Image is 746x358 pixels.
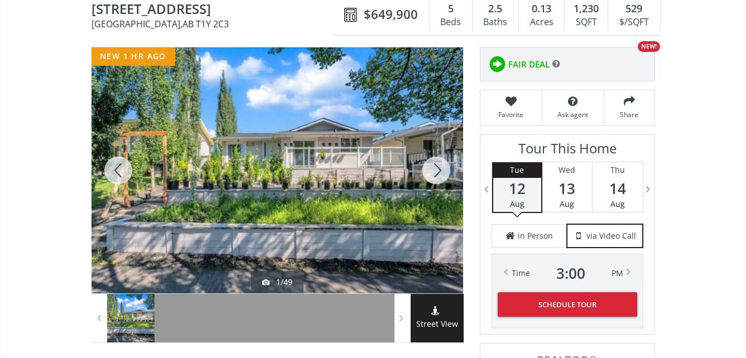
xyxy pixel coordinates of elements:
[548,110,598,119] span: Ask agent
[512,265,623,281] div: Time PM
[560,199,574,209] span: Aug
[510,199,524,209] span: Aug
[542,181,592,196] span: 13
[574,2,599,16] span: 1,230
[498,292,637,317] button: Schedule Tour
[524,14,559,31] div: Acres
[638,41,660,52] div: NEW!
[570,14,602,31] div: SQFT
[493,162,541,178] div: Tue
[364,6,418,23] span: $649,900
[92,47,463,293] div: 5920 Rundlehorn Drive NE Calgary, AB T1Y 2C3 - Photo 1 of 49
[524,2,559,16] div: 0.13
[614,14,654,31] div: $/SQFT
[492,141,643,162] h3: Tour This Home
[486,53,508,75] img: rating icon
[92,2,339,19] span: 5920 Rundlehorn Drive NE
[556,265,585,281] span: 3 : 00
[610,110,649,119] span: Share
[593,181,643,196] span: 14
[493,181,541,196] span: 12
[518,230,553,241] span: in Person
[593,162,643,178] div: Thu
[486,110,536,119] span: Favorite
[262,277,292,288] div: 1/49
[614,2,654,16] div: 529
[435,14,466,31] div: Beds
[478,14,513,31] div: Baths
[542,162,592,178] div: Wed
[508,59,550,70] span: FAIR DEAL
[435,2,466,16] div: 5
[92,20,339,28] span: [GEOGRAPHIC_DATA] , AB T1Y 2C3
[92,47,175,66] div: new 1 hr ago
[478,2,513,16] div: 2.5
[411,318,464,331] span: Street View
[586,230,636,241] span: via Video Call
[610,199,625,209] span: Aug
